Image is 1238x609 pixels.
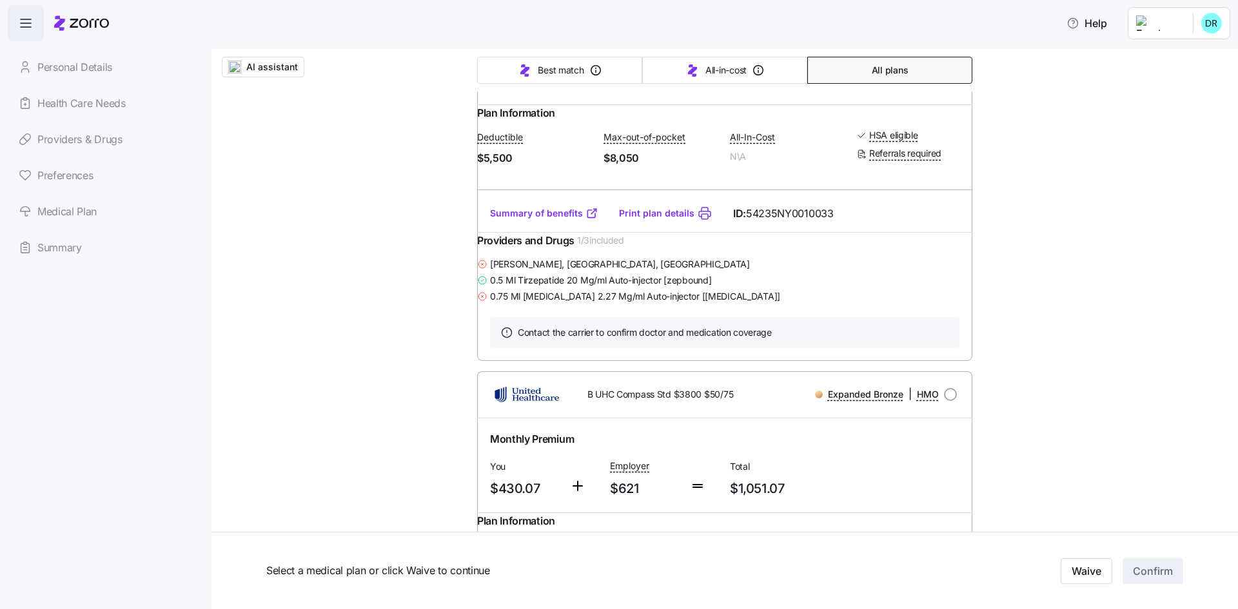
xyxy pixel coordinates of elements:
[222,57,304,77] button: AI assistant
[477,150,593,166] span: $5,500
[490,290,780,303] span: 0.75 Ml [MEDICAL_DATA] 2.27 Mg/ml Auto-injector [[MEDICAL_DATA]]
[490,478,560,499] span: $430.07
[490,207,598,220] a: Summary of benefits
[746,206,834,222] span: 54235NY0010033
[610,459,649,472] span: Employer
[872,64,908,77] span: All plans
[577,234,624,247] span: 1 / 3 included
[1133,563,1173,579] span: Confirm
[1056,10,1117,36] button: Help
[1061,558,1112,584] button: Waive
[1066,15,1107,31] span: Help
[733,206,834,222] span: ID:
[815,386,939,402] div: |
[477,513,555,529] span: Plan Information
[487,379,567,410] img: UnitedHealthcare
[869,147,941,160] span: Referrals required
[8,193,191,229] a: Medical Plan
[604,150,720,166] span: $8,050
[869,129,918,142] span: HSA eligible
[246,61,298,73] span: AI assistant
[587,388,734,401] span: B UHC Compass Std $3800 $50/75
[730,150,846,163] span: N\A
[610,478,680,499] span: $621
[8,121,191,157] a: Providers & Drugs
[8,157,191,193] a: Preferences
[490,460,560,473] span: You
[8,229,191,266] a: Summary
[1123,558,1183,584] button: Confirm
[730,478,840,499] span: $1,051.07
[730,131,775,144] span: All-In-Cost
[538,64,584,77] span: Best match
[266,563,874,579] span: Select a medical plan or click Waive to continue
[490,258,750,271] span: [PERSON_NAME] , [GEOGRAPHIC_DATA], [GEOGRAPHIC_DATA]
[705,64,747,77] span: All-in-cost
[490,431,574,447] span: Monthly Premium
[477,105,555,121] span: Plan Information
[1136,15,1183,31] img: Employer logo
[228,61,241,73] img: ai-icon.png
[8,85,191,121] a: Health Care Needs
[604,131,685,144] span: Max-out-of-pocket
[730,460,840,473] span: Total
[917,388,939,401] span: HMO
[477,233,575,249] span: Providers and Drugs
[8,49,191,85] a: Personal Details
[619,207,694,220] a: Print plan details
[1072,563,1101,579] span: Waive
[518,326,772,339] span: Contact the carrier to confirm doctor and medication coverage
[1201,13,1222,34] img: fd093e2bdb90700abee466f9f392cb12
[490,274,711,287] span: 0.5 Ml Tirzepatide 20 Mg/ml Auto-injector [zepbound]
[828,388,903,401] span: Expanded Bronze
[477,131,523,144] span: Deductible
